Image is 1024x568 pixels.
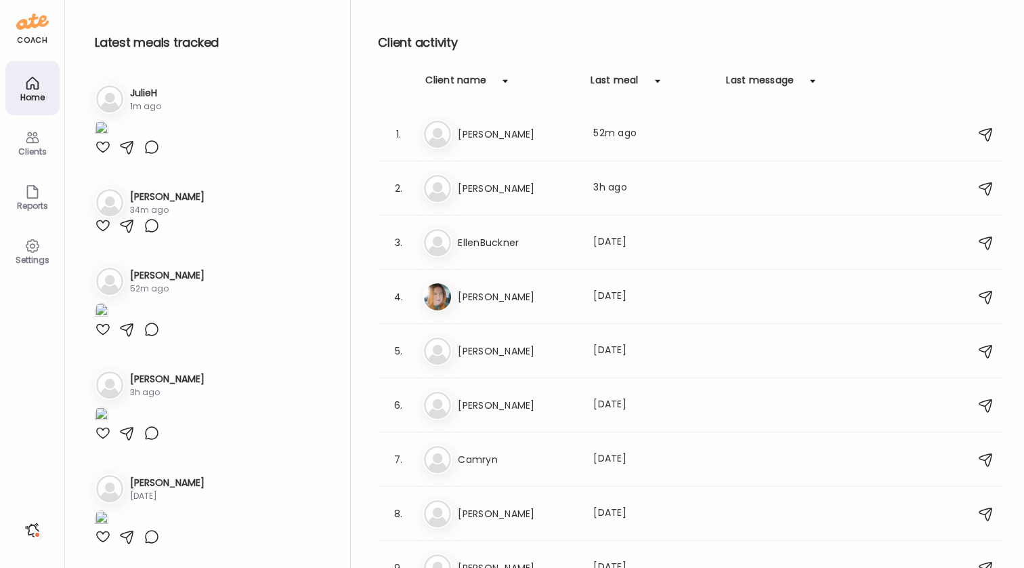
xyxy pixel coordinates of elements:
[378,33,1002,53] h2: Client activity
[390,180,406,197] div: 2.
[390,451,406,468] div: 7.
[593,235,712,251] div: [DATE]
[95,510,108,529] img: images%2FRn19lYaIfhUautXqPxBJ5ued3Sj1%2FUNYZGFeyp4KZwyzht2XL%2FrivbIxTKVzUPfNDAqZYO_1080
[130,268,205,283] h3: [PERSON_NAME]
[390,397,406,413] div: 6.
[8,147,57,156] div: Clients
[424,229,451,256] img: bg-avatar-default.svg
[8,93,57,102] div: Home
[96,371,123,399] img: bg-avatar-default.svg
[425,73,486,95] div: Client name
[424,500,451,527] img: bg-avatar-default.svg
[424,175,451,202] img: bg-avatar-default.svg
[726,73,794,95] div: Last message
[458,343,577,359] h3: [PERSON_NAME]
[95,407,108,425] img: images%2F6Jdyi7fx6sdUk3qneUL9SijgmlY2%2FzUWbNmdfFl4eItgr6PTE%2FfKEFuvnbFRRsifmUqUSf_1080
[390,506,406,522] div: 8.
[17,35,47,46] div: coach
[96,475,123,502] img: bg-avatar-default.svg
[390,343,406,359] div: 5.
[458,397,577,413] h3: [PERSON_NAME]
[458,289,577,305] h3: [PERSON_NAME]
[130,386,205,399] div: 3h ago
[593,343,712,359] div: [DATE]
[130,86,161,100] h3: JulieH
[591,73,638,95] div: Last meal
[458,180,577,197] h3: [PERSON_NAME]
[130,100,161,113] div: 1m ago
[130,372,205,386] h3: [PERSON_NAME]
[458,126,577,142] h3: [PERSON_NAME]
[130,490,205,502] div: [DATE]
[424,392,451,419] img: bg-avatar-default.svg
[96,85,123,113] img: bg-avatar-default.svg
[130,283,205,295] div: 52m ago
[593,451,712,468] div: [DATE]
[458,451,577,468] h3: Camryn
[130,476,205,490] h3: [PERSON_NAME]
[130,204,205,216] div: 34m ago
[424,121,451,148] img: bg-avatar-default.svg
[424,338,451,365] img: bg-avatar-default.svg
[95,121,108,139] img: images%2FTTVkf3GpjSVyVriNqf1umAhzXr73%2F5osYxqB0q8iTLQ2klaGV%2FznuvTgAYIXrJRttEoQiq_1080
[390,126,406,142] div: 1.
[95,303,108,321] img: images%2F6yGE929m2RgjFiZ5f9EOPIRB88F2%2FwLgGXRjwmNTkkniKHmeh%2FjKK37Z4gFiRRdh2KZ1Y0_1080
[8,201,57,210] div: Reports
[593,289,712,305] div: [DATE]
[96,268,123,295] img: bg-avatar-default.svg
[593,180,712,197] div: 3h ago
[424,446,451,473] img: bg-avatar-default.svg
[8,256,57,264] div: Settings
[16,11,49,33] img: ate
[593,506,712,522] div: [DATE]
[130,190,205,204] h3: [PERSON_NAME]
[95,33,328,53] h2: Latest meals tracked
[593,126,712,142] div: 52m ago
[390,235,406,251] div: 3.
[593,397,712,413] div: [DATE]
[390,289,406,305] div: 4.
[458,506,577,522] h3: [PERSON_NAME]
[96,189,123,216] img: bg-avatar-default.svg
[424,283,451,310] img: avatars%2FHyVMGsGPDvhuQCmsjut7fNNspCH3
[458,235,577,251] h3: EllenBuckner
